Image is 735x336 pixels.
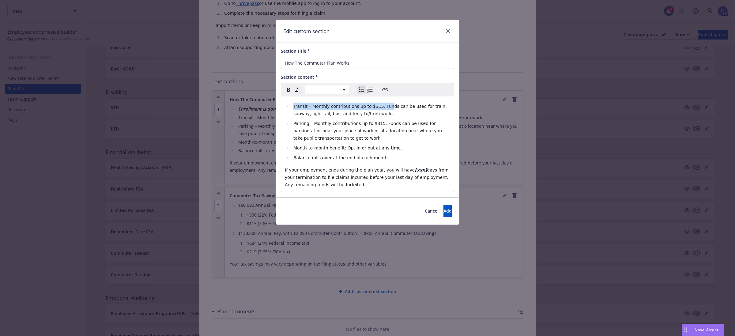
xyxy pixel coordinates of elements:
span: Transit – Monthly contributions up to $315. Funds can be used for train, subway, light rail, bus,... [293,104,448,116]
span: Section title * [281,48,310,54]
span: If your employment ends during the plan year, you will have [285,168,415,172]
button: Cancel [425,205,439,217]
button: Nova Assist [682,324,724,336]
span: Nova Assist [695,327,719,332]
button: Bold [284,85,293,94]
span: Add [443,208,452,214]
button: Numbered list [366,85,374,94]
strong: [xxx] [415,168,427,172]
button: Add [443,205,452,217]
span: days from your termination to file claims incurred before your last day of employment. Any remain... [285,168,450,187]
div: editable markdown [281,96,454,192]
div: toggle group [357,85,374,94]
button: Create link [381,85,390,94]
div: Drag to move [682,324,690,336]
button: Italic [293,85,301,94]
span: Cancel [425,208,439,214]
a: close [444,27,452,35]
button: Bulleted list [357,85,366,94]
span: Section content * [281,74,318,80]
h1: Edit custom section [283,27,330,35]
button: Block type [305,85,349,94]
span: Month-to-month benefit: Opt in or out at any time. [293,145,402,150]
span: Parking – Monthly contributions up to $315. Funds can be used for parking at or near your place o... [293,121,443,141]
span: Balance rolls over at the end of each month. [293,155,389,160]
